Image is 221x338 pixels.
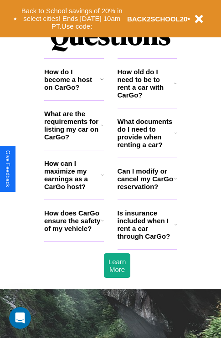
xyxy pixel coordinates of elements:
button: Back to School savings of 20% in select cities! Ends [DATE] 10am PT.Use code: [17,5,127,33]
h3: How old do I need to be to rent a car with CarGo? [118,68,175,99]
button: Learn More [104,253,130,278]
b: BACK2SCHOOL20 [127,15,188,23]
h3: How does CarGo ensure the safety of my vehicle? [44,209,101,232]
h3: How do I become a host on CarGo? [44,68,100,91]
h3: What documents do I need to provide when renting a car? [118,118,175,149]
div: Give Feedback [5,150,11,187]
h3: Is insurance included when I rent a car through CarGo? [118,209,175,240]
iframe: Intercom live chat [9,307,31,329]
h3: What are the requirements for listing my car on CarGo? [44,110,101,141]
h3: Can I modify or cancel my CarGo reservation? [118,167,174,190]
h3: How can I maximize my earnings as a CarGo host? [44,159,101,190]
